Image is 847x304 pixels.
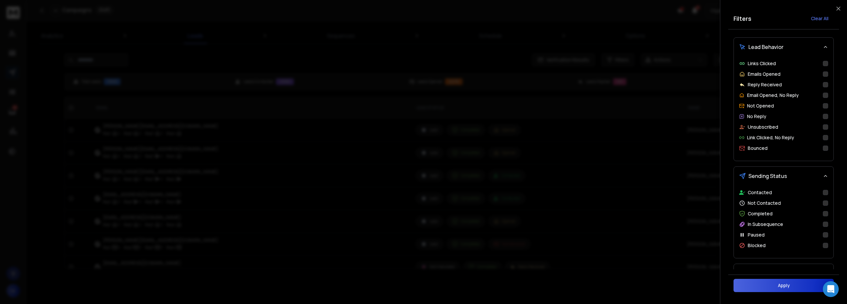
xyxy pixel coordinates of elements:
p: No Reply [747,113,766,120]
div: Lead Behavior [734,56,833,161]
button: Clear All [806,12,834,25]
button: Email Provider [734,264,833,282]
p: Bounced [748,145,768,152]
button: Sending Status [734,167,833,185]
p: Blocked [748,242,766,249]
p: In Subsequence [748,221,783,228]
p: Reply Received [748,81,782,88]
span: Lead Behavior [748,43,783,51]
p: Not Opened [747,103,774,109]
p: Emails Opened [748,71,780,77]
span: Sending Status [748,172,787,180]
p: Links Clicked [748,60,776,67]
p: Paused [748,232,765,238]
h2: Filters [734,14,751,23]
p: Not Contacted [748,200,781,206]
button: Apply [734,279,834,292]
p: Completed [748,210,773,217]
div: Sending Status [734,185,833,258]
p: Unsubscribed [748,124,778,130]
button: Lead Behavior [734,38,833,56]
div: Open Intercom Messenger [823,281,839,297]
p: Link Clicked, No Reply [747,134,794,141]
p: Contacted [748,189,772,196]
p: Email Opened, No Reply [747,92,799,99]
